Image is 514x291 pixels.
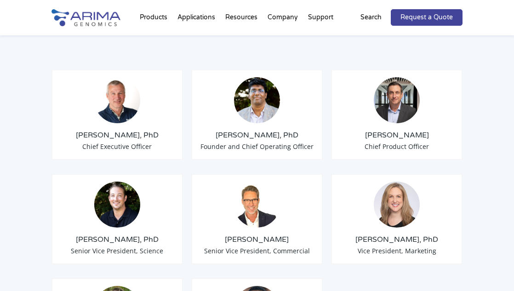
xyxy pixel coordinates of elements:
span: Senior Vice President, Science [71,246,163,255]
h3: [PERSON_NAME] [199,234,315,245]
img: Tom-Willis.jpg [94,77,140,123]
h3: [PERSON_NAME] [339,130,455,140]
img: Arima-Genomics-logo [51,9,120,26]
h3: [PERSON_NAME], PhD [199,130,315,140]
span: Vice President, Marketing [358,246,436,255]
h3: [PERSON_NAME], PhD [59,234,175,245]
p: Search [360,11,382,23]
a: Request a Quote [391,9,463,26]
h3: [PERSON_NAME], PhD [339,234,455,245]
span: Senior Vice President, Commercial [204,246,310,255]
h3: [PERSON_NAME], PhD [59,130,175,140]
img: David-Duvall-Headshot.jpg [234,182,280,228]
span: Founder and Chief Operating Officer [200,142,314,151]
img: Chris-Roberts.jpg [374,77,420,123]
img: Anthony-Schmitt_Arima-Genomics.png [94,182,140,228]
span: Chief Product Officer [365,142,429,151]
img: 19364919-cf75-45a2-a608-1b8b29f8b955.jpg [374,182,420,228]
img: Sid-Selvaraj_Arima-Genomics.png [234,77,280,123]
span: Chief Executive Officer [82,142,152,151]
